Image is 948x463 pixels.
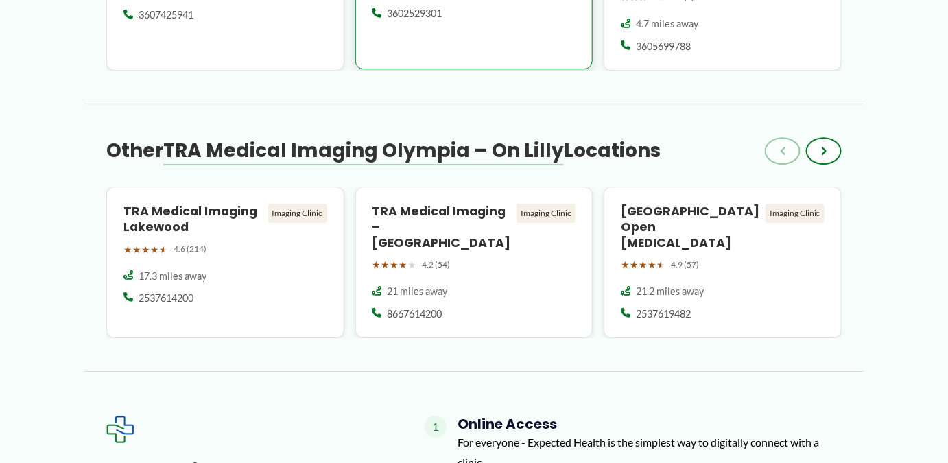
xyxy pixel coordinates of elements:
span: 4.2 (54) [423,257,451,272]
h4: Online Access [458,416,842,432]
span: ★ [639,256,648,274]
span: ★ [150,241,159,259]
span: ★ [621,256,630,274]
span: 17.3 miles away [139,270,206,283]
div: Imaging Clinic [517,204,576,223]
span: 4.6 (214) [174,241,206,257]
button: ‹ [765,137,801,165]
span: ★ [630,256,639,274]
div: Imaging Clinic [268,204,327,223]
span: ★ [132,241,141,259]
img: Expected Healthcare Logo [106,416,134,443]
span: 4.9 (57) [671,257,699,272]
span: ★ [399,256,408,274]
span: ★ [159,241,168,259]
span: 3607425941 [139,8,193,22]
span: TRA Medical Imaging Olympia – On Lilly [163,137,564,164]
span: 1 [425,416,447,438]
span: ★ [390,256,399,274]
button: › [806,137,842,165]
span: › [821,143,827,159]
a: [GEOGRAPHIC_DATA] Open [MEDICAL_DATA] Imaging Clinic ★★★★★ 4.9 (57) 21.2 miles away 2537619482 [604,187,842,338]
span: ★ [656,256,665,274]
h4: TRA Medical Imaging Lakewood [123,204,263,235]
span: 2537619482 [636,307,691,321]
span: ★ [648,256,656,274]
span: 3605699788 [636,40,691,54]
span: ★ [408,256,417,274]
span: 21.2 miles away [636,285,704,298]
span: ‹ [780,143,785,159]
span: 4.7 miles away [636,17,698,31]
h4: TRA Medical Imaging – [GEOGRAPHIC_DATA] [372,204,512,251]
span: ★ [372,256,381,274]
a: TRA Medical Imaging Lakewood Imaging Clinic ★★★★★ 4.6 (214) 17.3 miles away 2537614200 [106,187,344,338]
span: ★ [141,241,150,259]
span: 3602529301 [388,7,442,21]
span: 8667614200 [388,307,442,321]
div: Imaging Clinic [766,204,825,223]
a: TRA Medical Imaging – [GEOGRAPHIC_DATA] Imaging Clinic ★★★★★ 4.2 (54) 21 miles away 8667614200 [355,187,593,338]
span: 21 miles away [388,285,448,298]
h3: Other Locations [106,139,661,163]
span: ★ [381,256,390,274]
span: 2537614200 [139,292,193,305]
span: ★ [123,241,132,259]
h4: [GEOGRAPHIC_DATA] Open [MEDICAL_DATA] [621,204,760,251]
